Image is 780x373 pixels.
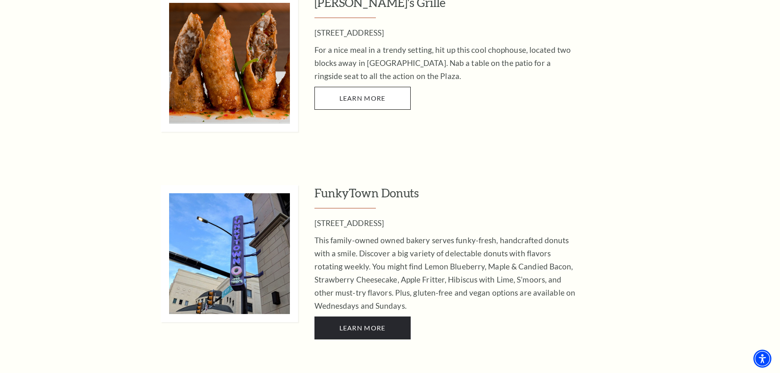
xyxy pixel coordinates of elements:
a: LEARN MORE Del Frisco's Grille - open in a new tab [314,87,411,110]
p: [STREET_ADDRESS] [314,26,581,39]
p: [STREET_ADDRESS] [314,217,581,230]
p: This family-owned owned bakery serves funky-fresh, handcrafted donuts with a smile. Discover a bi... [314,234,581,312]
div: Accessibility Menu [753,350,771,368]
span: LEARN MORE [339,94,386,102]
span: LEARN MORE [339,324,386,332]
p: For a nice meal in a trendy setting, hit up this cool chophouse, located two blocks away in [GEOG... [314,43,581,83]
img: FunkyTown Donuts [161,185,298,322]
a: LEARN MORE FunkyTown Donuts - open in a new tab [314,316,411,339]
h3: FunkyTown Donuts [314,185,644,208]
